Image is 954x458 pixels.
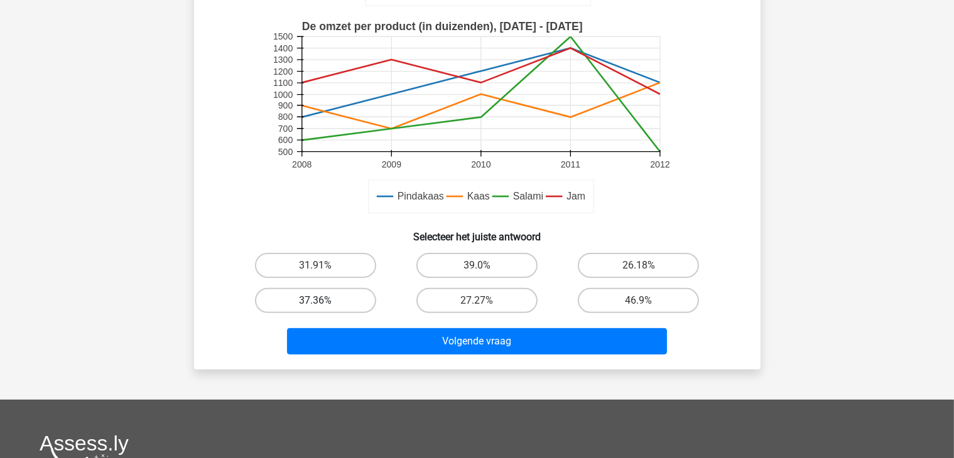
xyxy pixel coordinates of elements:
[512,191,543,202] text: Salami
[566,191,585,202] text: Jam
[397,191,443,202] text: Pindakaas
[650,159,669,169] text: 2012
[255,253,376,278] label: 31.91%
[273,31,292,41] text: 1500
[273,55,292,65] text: 1300
[255,288,376,313] label: 37.36%
[301,20,582,33] text: De omzet per product (in duizenden), [DATE] - [DATE]
[292,159,312,169] text: 2008
[273,43,292,53] text: 1400
[278,135,293,145] text: 600
[381,159,401,169] text: 2009
[214,221,740,243] h6: Selecteer het juiste antwoord
[278,124,293,134] text: 700
[278,112,293,122] text: 800
[578,288,699,313] label: 46.9%
[416,288,538,313] label: 27.27%
[467,191,489,202] text: Kaas
[273,78,292,88] text: 1100
[273,90,292,100] text: 1000
[416,253,538,278] label: 39.0%
[278,147,293,157] text: 500
[471,159,491,169] text: 2010
[278,100,293,110] text: 900
[287,328,667,354] button: Volgende vraag
[560,159,580,169] text: 2011
[273,67,292,77] text: 1200
[578,253,699,278] label: 26.18%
